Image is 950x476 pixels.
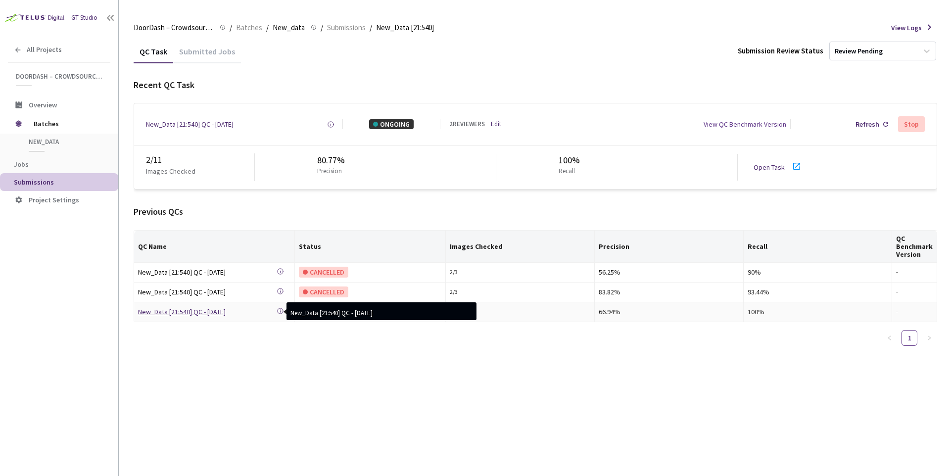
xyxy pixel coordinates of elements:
[559,167,576,176] p: Recall
[71,13,97,23] div: GT Studio
[173,47,241,63] div: Submitted Jobs
[748,306,888,317] div: 100%
[134,22,214,34] span: DoorDash – Crowdsource Catalog Annotation
[236,22,262,34] span: Batches
[376,22,434,34] span: New_Data [21:540]
[134,79,937,92] div: Recent QC Task
[369,119,414,129] div: ONGOING
[887,335,893,341] span: left
[16,72,104,81] span: DoorDash – Crowdsource Catalog Annotation
[902,331,917,345] a: 1
[748,267,888,278] div: 90%
[299,286,348,297] div: CANCELLED
[744,231,892,263] th: Recall
[896,268,933,277] div: -
[299,267,348,278] div: CANCELLED
[599,306,739,317] div: 66.94%
[921,330,937,346] li: Next Page
[134,47,173,63] div: QC Task
[855,119,879,129] div: Refresh
[138,306,277,317] div: New_Data [21:540] QC - [DATE]
[138,306,277,318] a: New_Data [21:540] QC - [DATE]New_Data [21:540] QC - [DATE]
[317,167,342,176] p: Precision
[134,205,937,218] div: Previous QCs
[835,47,883,56] div: Review Pending
[34,114,101,134] span: Batches
[921,330,937,346] button: right
[29,100,57,109] span: Overview
[748,286,888,297] div: 93.44%
[234,22,264,33] a: Batches
[321,22,323,34] li: /
[230,22,232,34] li: /
[896,307,933,317] div: -
[299,306,351,317] div: COMPLETED
[134,231,295,263] th: QC Name
[559,154,580,167] div: 100%
[138,267,277,278] a: New_Data [21:540] QC - [DATE]
[904,120,919,128] div: Stop
[27,46,62,54] span: All Projects
[317,154,346,167] div: 80.77%
[266,22,269,34] li: /
[704,119,786,129] div: View QC Benchmark Version
[926,335,932,341] span: right
[14,160,29,169] span: Jobs
[449,120,485,129] div: 2 REVIEWERS
[138,286,277,297] div: New_Data [21:540] QC - [DATE]
[29,195,79,204] span: Project Settings
[295,231,446,263] th: Status
[491,120,501,129] a: Edit
[891,23,922,33] span: View Logs
[599,267,739,278] div: 56.25%
[146,153,254,166] div: 2 / 11
[902,330,917,346] li: 1
[146,166,195,176] p: Images Checked
[370,22,372,34] li: /
[450,268,590,277] div: 2 / 3
[450,307,590,317] div: 3 / 3
[896,287,933,297] div: -
[754,163,785,172] a: Open Task
[892,231,937,263] th: QC Benchmark Version
[325,22,368,33] a: Submissions
[882,330,898,346] button: left
[450,287,590,297] div: 2 / 3
[595,231,744,263] th: Precision
[29,138,102,146] span: New_data
[273,22,305,34] span: New_data
[146,119,234,129] a: New_Data [21:540] QC - [DATE]
[138,286,277,298] a: New_Data [21:540] QC - [DATE]
[599,286,739,297] div: 83.82%
[738,46,823,56] div: Submission Review Status
[446,231,595,263] th: Images Checked
[327,22,366,34] span: Submissions
[14,178,54,187] span: Submissions
[882,330,898,346] li: Previous Page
